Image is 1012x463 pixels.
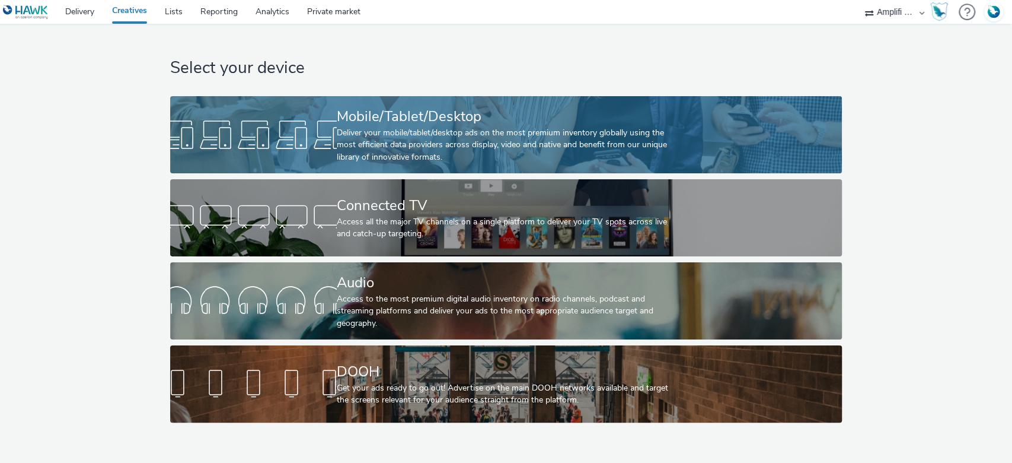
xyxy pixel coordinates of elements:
img: Account FR [985,3,1003,21]
a: AudioAccess to the most premium digital audio inventory on radio channels, podcast and streaming ... [170,262,842,340]
div: DOOH [337,361,671,382]
div: Mobile/Tablet/Desktop [337,106,671,127]
a: Mobile/Tablet/DesktopDeliver your mobile/tablet/desktop ads on the most premium inventory globall... [170,96,842,173]
div: Deliver your mobile/tablet/desktop ads on the most premium inventory globally using the most effi... [337,127,671,163]
div: Get your ads ready to go out! Advertise on the main DOOH networks available and target the screen... [337,382,671,407]
div: Audio [337,272,671,293]
div: Connected TV [337,195,671,216]
img: Hawk Academy [930,2,948,21]
div: Access to the most premium digital audio inventory on radio channels, podcast and streaming platf... [337,293,671,329]
a: Connected TVAccess all the major TV channels on a single platform to deliver your TV spots across... [170,179,842,256]
a: DOOHGet your ads ready to go out! Advertise on the main DOOH networks available and target the sc... [170,345,842,423]
h1: Select your device [170,57,842,80]
img: undefined Logo [3,5,49,20]
a: Hawk Academy [930,2,953,21]
div: Access all the major TV channels on a single platform to deliver your TV spots across live and ca... [337,216,671,240]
